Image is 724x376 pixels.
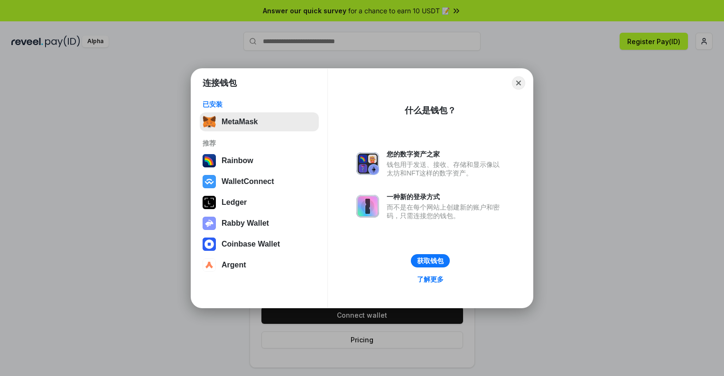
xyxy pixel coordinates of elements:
div: 获取钱包 [417,257,444,265]
div: WalletConnect [222,177,274,186]
div: Ledger [222,198,247,207]
button: MetaMask [200,112,319,131]
div: Rainbow [222,156,253,165]
img: svg+xml,%3Csvg%20xmlns%3D%22http%3A%2F%2Fwww.w3.org%2F2000%2Fsvg%22%20fill%3D%22none%22%20viewBox... [356,195,379,218]
a: 了解更多 [411,273,449,285]
div: 推荐 [203,139,316,147]
img: svg+xml,%3Csvg%20width%3D%22120%22%20height%3D%22120%22%20viewBox%3D%220%200%20120%20120%22%20fil... [203,154,216,167]
img: svg+xml,%3Csvg%20fill%3D%22none%22%20height%3D%2233%22%20viewBox%3D%220%200%2035%2033%22%20width%... [203,115,216,128]
button: WalletConnect [200,172,319,191]
img: svg+xml,%3Csvg%20width%3D%2228%22%20height%3D%2228%22%20viewBox%3D%220%200%2028%2028%22%20fill%3D... [203,258,216,272]
button: Close [512,76,525,90]
button: 获取钱包 [411,254,450,267]
img: svg+xml,%3Csvg%20width%3D%2228%22%20height%3D%2228%22%20viewBox%3D%220%200%2028%2028%22%20fill%3D... [203,175,216,188]
div: 已安装 [203,100,316,109]
img: svg+xml,%3Csvg%20xmlns%3D%22http%3A%2F%2Fwww.w3.org%2F2000%2Fsvg%22%20fill%3D%22none%22%20viewBox... [203,217,216,230]
button: Argent [200,256,319,275]
div: 什么是钱包？ [405,105,456,116]
div: 一种新的登录方式 [387,193,504,201]
div: 了解更多 [417,275,444,284]
div: 钱包用于发送、接收、存储和显示像以太坊和NFT这样的数字资产。 [387,160,504,177]
img: svg+xml,%3Csvg%20width%3D%2228%22%20height%3D%2228%22%20viewBox%3D%220%200%2028%2028%22%20fill%3D... [203,238,216,251]
img: svg+xml,%3Csvg%20xmlns%3D%22http%3A%2F%2Fwww.w3.org%2F2000%2Fsvg%22%20fill%3D%22none%22%20viewBox... [356,152,379,175]
img: svg+xml,%3Csvg%20xmlns%3D%22http%3A%2F%2Fwww.w3.org%2F2000%2Fsvg%22%20width%3D%2228%22%20height%3... [203,196,216,209]
div: 您的数字资产之家 [387,150,504,158]
div: Coinbase Wallet [222,240,280,248]
div: MetaMask [222,118,258,126]
button: Ledger [200,193,319,212]
button: Coinbase Wallet [200,235,319,254]
div: Argent [222,261,246,269]
div: Rabby Wallet [222,219,269,228]
button: Rabby Wallet [200,214,319,233]
h1: 连接钱包 [203,77,237,89]
button: Rainbow [200,151,319,170]
div: 而不是在每个网站上创建新的账户和密码，只需连接您的钱包。 [387,203,504,220]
